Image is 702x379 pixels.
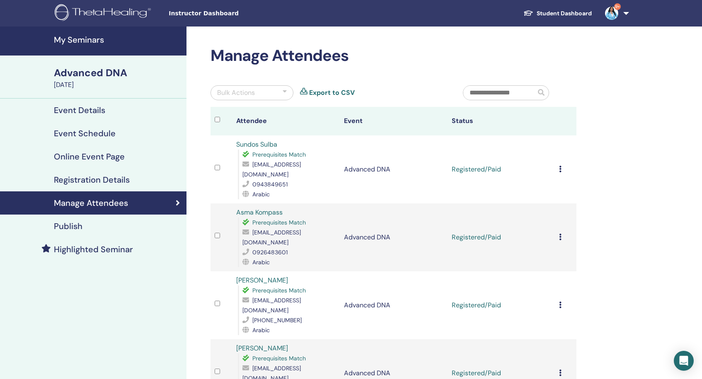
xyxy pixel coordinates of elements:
[252,326,270,334] span: Arabic
[232,107,340,135] th: Attendee
[340,271,448,339] td: Advanced DNA
[54,198,128,208] h4: Manage Attendees
[169,9,293,18] span: Instructor Dashboard
[252,258,270,266] span: Arabic
[49,66,186,90] a: Advanced DNA[DATE]
[54,66,182,80] div: Advanced DNA
[54,244,133,254] h4: Highlighted Seminar
[236,344,288,352] a: [PERSON_NAME]
[252,219,306,226] span: Prerequisites Match
[217,88,255,98] div: Bulk Actions
[517,6,598,21] a: Student Dashboard
[340,203,448,271] td: Advanced DNA
[242,161,301,178] span: [EMAIL_ADDRESS][DOMAIN_NAME]
[55,4,154,23] img: logo.png
[614,3,621,10] span: 9+
[674,351,694,371] div: Open Intercom Messenger
[252,151,306,158] span: Prerequisites Match
[236,276,288,285] a: [PERSON_NAME]
[236,208,283,217] a: Asma Kompass
[252,249,288,256] span: 0926483601
[252,355,306,362] span: Prerequisites Match
[54,152,125,162] h4: Online Event Page
[252,316,302,324] span: [PHONE_NUMBER]
[523,10,533,17] img: graduation-cap-white.svg
[340,107,448,135] th: Event
[242,229,301,246] span: [EMAIL_ADDRESS][DOMAIN_NAME]
[54,128,116,138] h4: Event Schedule
[252,181,288,188] span: 0943849651
[236,140,277,149] a: Sundos Sulba
[340,135,448,203] td: Advanced DNA
[54,221,82,231] h4: Publish
[605,7,618,20] img: default.jpg
[54,105,105,115] h4: Event Details
[252,191,270,198] span: Arabic
[242,297,301,314] span: [EMAIL_ADDRESS][DOMAIN_NAME]
[54,175,130,185] h4: Registration Details
[54,80,182,90] div: [DATE]
[54,35,182,45] h4: My Seminars
[252,287,306,294] span: Prerequisites Match
[448,107,555,135] th: Status
[211,46,576,65] h2: Manage Attendees
[309,88,355,98] a: Export to CSV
